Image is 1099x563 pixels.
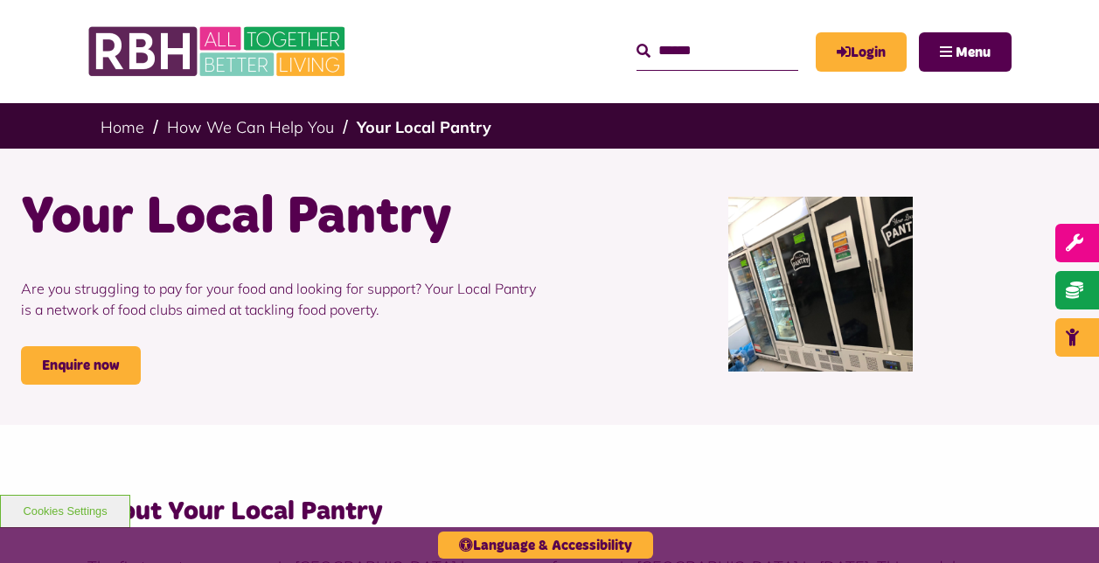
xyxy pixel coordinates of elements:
[1020,484,1099,563] iframe: Netcall Web Assistant for live chat
[21,346,141,385] a: Enquire now
[816,32,907,72] a: MyRBH
[438,532,653,559] button: Language & Accessibility
[357,117,491,137] a: Your Local Pantry
[919,32,1012,72] button: Navigation
[21,184,537,252] h1: Your Local Pantry
[956,45,991,59] span: Menu
[636,32,798,70] input: Search
[728,197,914,372] img: Pantry1
[167,117,334,137] a: How We Can Help You
[101,117,144,137] a: Home
[87,17,350,86] img: RBH
[21,252,537,346] p: Are you struggling to pay for your food and looking for support? Your Local Pantry is a network o...
[87,495,1012,529] h3: About Your Local Pantry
